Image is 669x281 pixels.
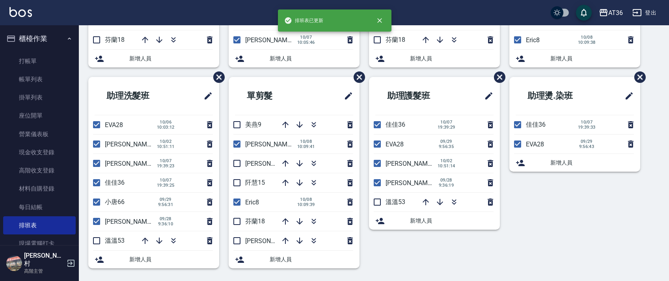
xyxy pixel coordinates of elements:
[105,218,159,225] span: [PERSON_NAME]58
[386,36,405,43] span: 芬蘭18
[297,144,315,149] span: 10:09:41
[3,52,76,70] a: 打帳單
[245,36,296,44] span: [PERSON_NAME]6
[157,158,175,163] span: 10/07
[229,251,360,268] div: 新增人員
[3,161,76,180] a: 高階收支登錄
[3,234,76,253] a: 現場電腦打卡
[386,179,440,187] span: [PERSON_NAME]58
[105,160,159,167] span: [PERSON_NAME]55
[157,120,175,125] span: 10/06
[6,255,22,271] img: Person
[578,144,595,149] span: 9:56:43
[578,120,596,125] span: 10/07
[229,50,360,67] div: 新增人員
[339,86,353,105] span: 修改班表的標題
[371,12,388,29] button: close
[3,125,76,143] a: 營業儀表板
[620,86,634,105] span: 修改班表的標題
[438,163,455,169] span: 10:51:14
[297,197,315,202] span: 10/08
[129,54,213,63] span: 新增人員
[157,197,174,202] span: 09/29
[88,251,219,268] div: 新增人員
[105,237,125,244] span: 溫溫53
[297,202,315,207] span: 10:09:39
[410,217,494,225] span: 新增人員
[550,159,634,167] span: 新增人員
[95,82,180,110] h2: 助理洗髮班
[576,5,592,21] button: save
[157,178,175,183] span: 10/07
[245,160,300,167] span: [PERSON_NAME]16
[438,125,455,130] span: 19:39:29
[24,252,64,268] h5: [PERSON_NAME]村
[526,36,540,44] span: Eric8
[157,183,175,188] span: 19:39:25
[488,66,507,89] span: 刪除班表
[578,35,596,40] span: 10/08
[245,121,261,128] span: 美燕9
[297,40,315,45] span: 10:05:46
[245,140,300,148] span: [PERSON_NAME]11
[438,144,455,149] span: 9:56:35
[628,66,647,89] span: 刪除班表
[629,6,660,20] button: 登出
[386,140,404,148] span: EVA28
[608,8,623,18] div: AT36
[3,143,76,161] a: 現金收支登錄
[157,202,174,207] span: 9:56:31
[386,121,405,128] span: 佳佳36
[9,7,32,17] img: Logo
[245,217,265,225] span: 芬蘭18
[105,140,159,148] span: [PERSON_NAME]56
[270,255,353,264] span: 新增人員
[438,183,455,188] span: 9:36:19
[348,66,366,89] span: 刪除班表
[578,139,595,144] span: 09/29
[509,50,640,67] div: 新增人員
[157,144,175,149] span: 10:51:11
[3,107,76,125] a: 座位開單
[438,158,455,163] span: 10/02
[386,198,405,206] span: 溫溫53
[438,120,455,125] span: 10/07
[410,54,494,63] span: 新增人員
[438,139,455,144] span: 09/29
[235,82,312,110] h2: 單剪髮
[550,54,634,63] span: 新增人員
[526,121,546,128] span: 佳佳36
[386,160,440,167] span: [PERSON_NAME]56
[245,237,296,245] span: [PERSON_NAME]6
[509,154,640,172] div: 新增人員
[369,50,500,67] div: 新增人員
[157,163,175,169] span: 19:39:23
[157,139,175,144] span: 10/02
[245,179,265,186] span: 阡慧15
[596,5,626,21] button: AT36
[157,216,174,221] span: 09/28
[105,121,123,129] span: EVA28
[24,268,64,275] p: 高階主管
[516,82,602,110] h2: 助理燙.染班
[199,86,213,105] span: 修改班表的標題
[3,70,76,88] a: 帳單列表
[105,36,125,43] span: 芬蘭18
[3,198,76,216] a: 每日結帳
[157,125,175,130] span: 10:03:12
[88,50,219,67] div: 新增人員
[105,198,125,206] span: 小唐66
[207,66,226,89] span: 刪除班表
[270,54,353,63] span: 新增人員
[297,35,315,40] span: 10/07
[105,179,125,186] span: 佳佳36
[578,40,596,45] span: 10:09:38
[479,86,494,105] span: 修改班表的標題
[3,28,76,49] button: 櫃檯作業
[3,180,76,198] a: 材料自購登錄
[369,212,500,230] div: 新增人員
[578,125,596,130] span: 19:39:33
[526,140,544,148] span: EVA28
[3,88,76,107] a: 掛單列表
[438,178,455,183] span: 09/28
